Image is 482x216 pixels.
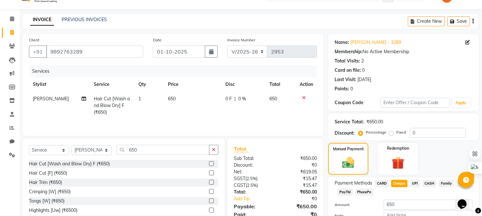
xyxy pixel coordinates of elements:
[375,180,389,187] span: CARD
[62,17,107,22] a: PREVIOUS INVOICES
[366,129,386,135] label: Percentage
[388,155,408,171] img: _gift.svg
[135,77,164,92] th: Qty
[423,180,436,187] span: CASH
[366,119,383,125] div: ₹650.00
[335,48,472,55] div: No Active Membership
[30,14,54,26] a: INVOICE
[335,58,360,64] div: Total Visits:
[276,175,322,182] div: ₹15.47
[276,189,322,195] div: ₹650.00
[335,48,363,55] div: Membership:
[266,77,296,92] th: Total
[29,46,47,58] button: +91
[439,180,454,187] span: Family
[335,86,349,92] div: Points:
[229,189,276,195] div: Total:
[355,188,373,196] span: PhonePe
[408,16,445,26] button: Create New
[234,145,249,152] span: Total
[456,180,469,187] span: GPay
[283,195,322,202] div: ₹0
[247,176,256,181] span: 2.5%
[94,96,130,115] span: Hair Cut [Wash and Blow Dry] F (₹650)
[335,119,364,125] div: Service Total:
[138,96,141,102] span: 1
[225,96,232,102] span: 0 F
[276,155,322,162] div: ₹650.00
[447,16,470,26] button: Save
[410,180,420,187] span: UPI
[234,182,246,188] span: CGST
[229,169,276,175] div: Net:
[247,183,257,188] span: 2.5%
[391,180,408,187] span: Cheque
[222,77,266,92] th: Disc
[3,39,22,44] label: Font Size
[90,77,135,92] th: Service
[168,96,176,102] span: 650
[8,45,18,50] span: 16 px
[452,98,470,108] button: Apply
[227,37,255,43] label: Invoice Number
[381,98,449,108] input: Enter Offer / Coupon Code
[29,161,110,167] div: Hair Cut [Wash and Blow Dry] F (₹650)
[29,188,71,195] div: Crimping [W] (₹650)
[387,145,409,151] label: Redemption
[276,203,322,210] div: ₹650.00
[234,96,236,102] span: |
[3,20,94,27] h3: Style
[3,3,94,8] div: Outline
[29,179,62,186] div: Hair Trim (₹650)
[29,207,77,214] div: Highlights [Uw] (₹6500)
[33,96,69,102] span: [PERSON_NAME]
[229,195,283,202] a: Add Tip
[229,162,276,169] div: Discount:
[338,156,358,170] img: _cash.svg
[164,77,222,92] th: Price
[117,145,209,155] input: Search or Scan
[335,180,372,187] span: Payment Methods
[276,169,322,175] div: ₹619.05
[29,198,65,204] div: Tongs [W] (₹650)
[270,96,277,102] span: 650
[238,96,246,102] span: 0 %
[335,99,381,106] div: Coupon Code
[30,65,322,77] div: Services
[276,182,322,189] div: ₹15.47
[335,67,361,74] div: Card on file:
[46,46,143,58] input: Search by Name/Mobile/Email/Code
[296,77,317,92] th: Action
[234,176,245,181] span: SGST
[350,39,401,46] a: [PERSON_NAME] - 3289
[362,67,365,74] div: 0
[361,58,364,64] div: 2
[276,162,322,169] div: ₹0
[337,188,353,196] span: PayTM
[357,76,371,83] div: [DATE]
[335,76,356,83] div: Last Visit:
[153,37,162,43] label: Date
[350,86,353,92] div: 0
[333,146,364,152] label: Manual Payment
[396,129,406,135] label: Fixed
[10,8,35,14] a: Back to Top
[229,175,276,182] div: ( )
[335,39,349,46] div: Name:
[29,77,90,92] th: Stylist
[229,182,276,189] div: ( )
[229,203,276,210] div: Payable:
[330,202,379,208] label: Amount:
[29,37,39,43] label: Client
[29,170,67,177] div: Hair Cut [F] (₹650)
[384,200,472,210] input: Amount
[335,130,355,137] div: Discount:
[455,190,476,210] iframe: chat widget
[229,155,276,162] div: Sub Total:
